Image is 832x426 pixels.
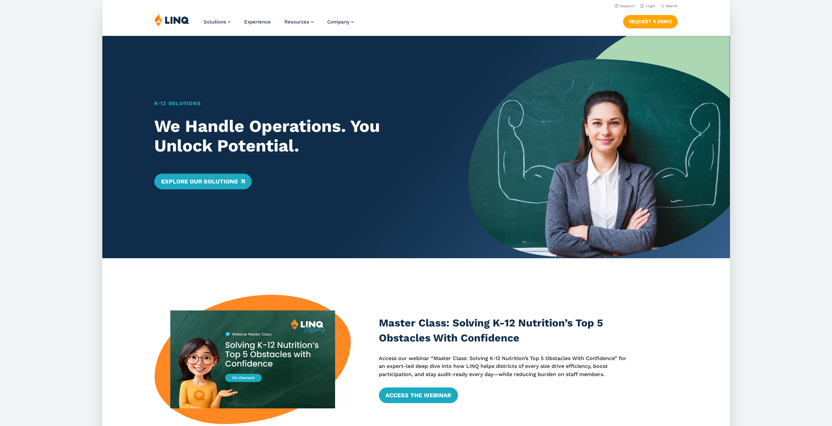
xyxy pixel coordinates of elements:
img: LINQ | K‑12 Software [155,14,189,26]
a: Support [614,4,635,8]
h1: K‑12 Solutions [154,100,443,107]
nav: Utility Navigation [102,2,730,9]
a: Resources [284,19,314,25]
h2: We Handle Operations. You Unlock Potential. [154,117,443,156]
nav: Button Navigation [623,14,677,28]
img: Home Banner [468,36,730,258]
a: Company [327,19,354,25]
a: Experience [244,19,271,25]
span: Company [327,19,349,25]
button: Open Search Bar [660,4,677,8]
a: Access the Webinar [379,387,458,403]
span: Resources [284,19,309,25]
a: Request a Demo [623,15,677,28]
span: Search [665,4,677,8]
a: Solutions [204,19,230,25]
nav: Primary Navigation [204,14,354,35]
h3: Master Class: Solving K-12 Nutrition’s Top 5 Obstacles With Confidence [379,316,633,345]
span: Solutions [204,19,226,25]
a: Login [640,4,655,8]
p: Access our webinar “Master Class: Solving K-12 Nutrition’s Top 5 Obstacles With Confidence” for a... [379,355,633,378]
a: Explore Our Solutions [154,174,251,189]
